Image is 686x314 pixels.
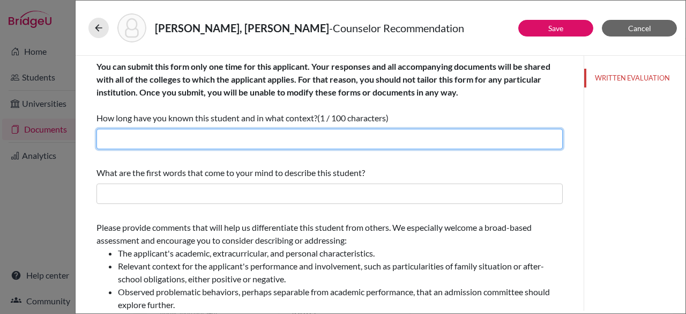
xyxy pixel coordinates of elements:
span: What are the first words that come to your mind to describe this student? [96,167,365,178]
span: - Counselor Recommendation [329,21,464,34]
span: (1 / 100 characters) [317,113,389,123]
li: Relevant context for the applicant's performance and involvement, such as particularities of fami... [118,260,563,286]
span: Please provide comments that will help us differentiate this student from others. We especially w... [96,222,563,311]
button: WRITTEN EVALUATION [584,69,685,87]
span: How long have you known this student and in what context? [96,61,550,123]
b: You can submit this form only one time for this applicant. Your responses and all accompanying do... [96,61,550,97]
strong: [PERSON_NAME], [PERSON_NAME] [155,21,329,34]
li: Observed problematic behaviors, perhaps separable from academic performance, that an admission co... [118,286,563,311]
li: The applicant's academic, extracurricular, and personal characteristics. [118,247,563,260]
